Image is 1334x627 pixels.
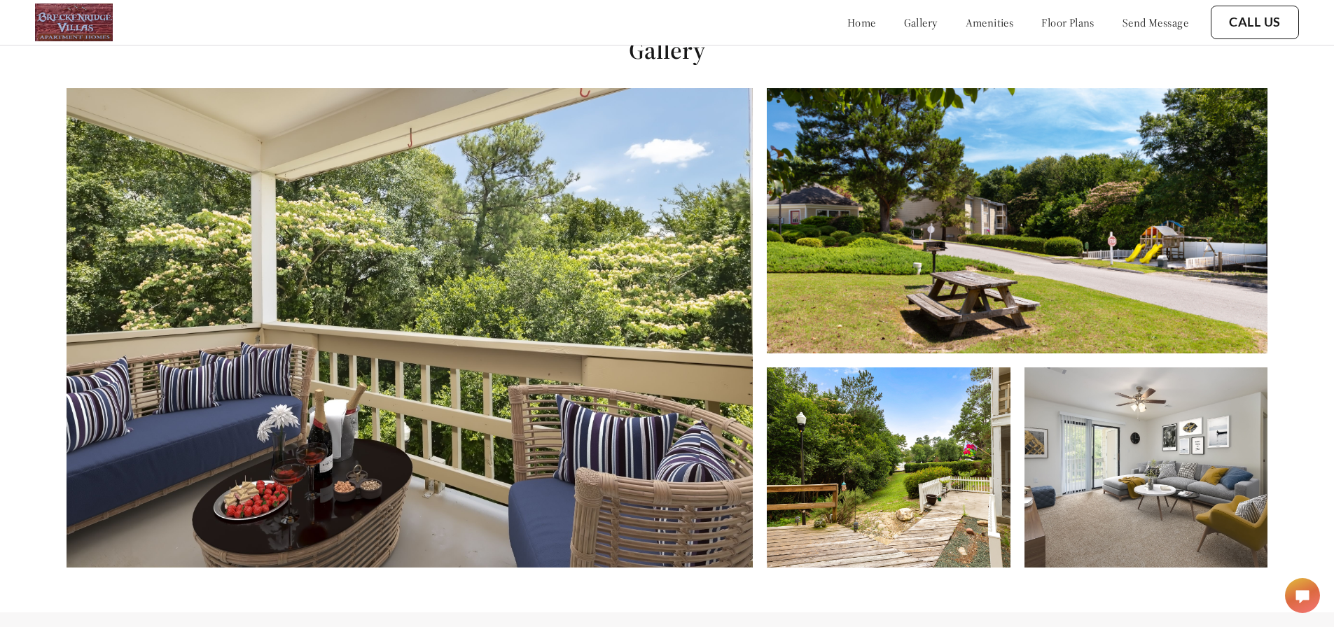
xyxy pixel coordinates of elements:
img: Alt text [767,88,1267,353]
a: gallery [904,15,938,29]
img: Alt text [767,367,1010,568]
img: Alt text [67,88,753,568]
a: amenities [966,15,1014,29]
button: Call Us [1211,6,1299,39]
a: home [847,15,876,29]
a: Call Us [1229,15,1281,30]
img: logo.png [35,3,113,41]
img: Alt text [1024,367,1267,568]
a: send message [1123,15,1188,29]
a: floor plans [1041,15,1095,29]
